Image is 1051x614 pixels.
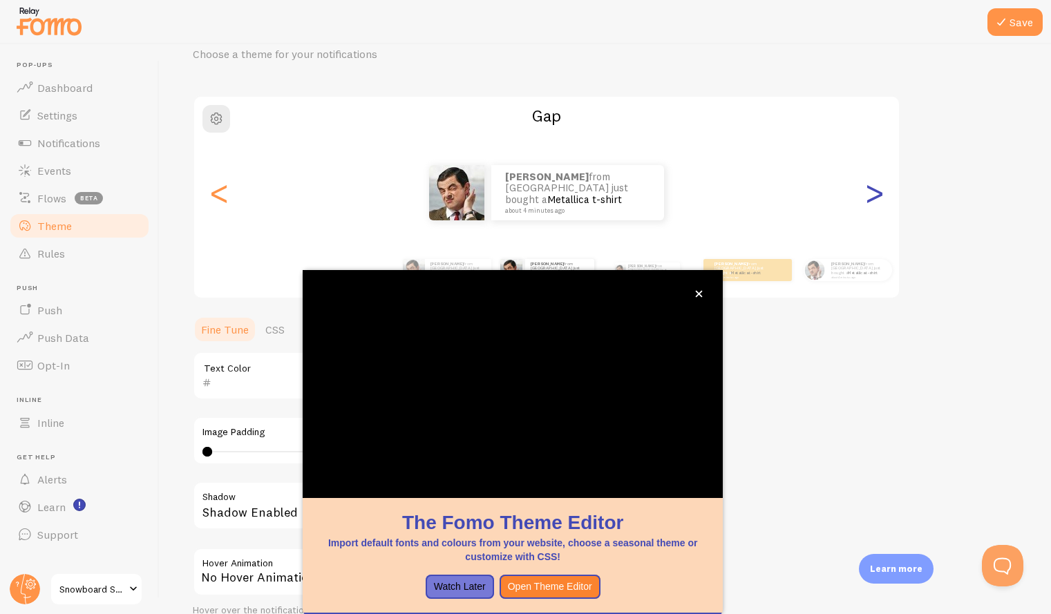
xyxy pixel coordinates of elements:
[804,260,824,280] img: Fomo
[831,261,887,278] p: from [GEOGRAPHIC_DATA] just bought a
[37,472,67,486] span: Alerts
[59,581,125,597] span: Snowboard Store
[831,276,885,278] small: about 4 minutes ago
[37,247,65,260] span: Rules
[430,261,486,278] p: from [GEOGRAPHIC_DATA] just bought a
[8,74,151,102] a: Dashboard
[8,102,151,129] a: Settings
[714,276,768,278] small: about 4 minutes ago
[8,409,151,436] a: Inline
[628,264,656,268] strong: [PERSON_NAME]
[831,261,864,267] strong: [PERSON_NAME]
[37,358,70,372] span: Opt-In
[37,500,66,514] span: Learn
[50,573,143,606] a: Snowboard Store
[73,499,86,511] svg: <p>Watch New Feature Tutorials!</p>
[430,261,464,267] strong: [PERSON_NAME]
[866,143,882,242] div: Next slide
[17,61,151,70] span: Pop-ups
[17,453,151,462] span: Get Help
[859,554,934,584] div: Learn more
[500,259,522,281] img: Fomo
[8,324,151,352] a: Push Data
[614,265,625,276] img: Fomo
[8,240,151,267] a: Rules
[37,191,66,205] span: Flows
[714,261,770,278] p: from [GEOGRAPHIC_DATA] just bought a
[870,562,922,575] p: Learn more
[202,426,598,439] label: Image Padding
[15,3,84,39] img: fomo-relay-logo-orange.svg
[37,303,62,317] span: Push
[37,416,64,430] span: Inline
[429,165,484,220] img: Fomo
[426,575,494,599] button: Watch Later
[505,170,589,183] strong: [PERSON_NAME]
[319,509,706,536] h1: The Fomo Theme Editor
[17,396,151,405] span: Inline
[211,143,227,242] div: Previous slide
[37,108,77,122] span: Settings
[8,521,151,548] a: Support
[692,287,706,301] button: close,
[37,219,72,233] span: Theme
[37,136,100,150] span: Notifications
[194,105,899,126] h2: Gap
[37,164,71,178] span: Events
[8,296,151,324] a: Push
[37,81,93,95] span: Dashboard
[547,193,622,206] a: Metallica t-shirt
[403,259,425,281] img: Fomo
[531,261,589,278] p: from [GEOGRAPHIC_DATA] just bought a
[8,129,151,157] a: Notifications
[531,261,564,267] strong: [PERSON_NAME]
[37,528,78,541] span: Support
[8,466,151,493] a: Alerts
[8,184,151,212] a: Flows beta
[193,481,607,532] div: Shadow Enabled
[257,316,293,343] a: CSS
[8,157,151,184] a: Events
[505,171,650,214] p: from [GEOGRAPHIC_DATA] just bought a
[193,548,607,596] div: No Hover Animation
[982,545,1023,586] iframe: Help Scout Beacon - Open
[8,212,151,240] a: Theme
[75,192,103,204] span: beta
[714,261,748,267] strong: [PERSON_NAME]
[193,316,257,343] a: Fine Tune
[193,46,524,62] p: Choose a theme for your notifications
[505,207,646,214] small: about 4 minutes ago
[8,352,151,379] a: Opt-In
[500,575,600,599] button: Open Theme Editor
[628,262,674,278] p: from [GEOGRAPHIC_DATA] just bought a
[17,284,151,293] span: Push
[8,493,151,521] a: Learn
[848,270,878,276] a: Metallica t-shirt
[731,270,761,276] a: Metallica t-shirt
[37,331,89,345] span: Push Data
[319,536,706,564] p: Import default fonts and colours from your website, choose a seasonal theme or customize with CSS!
